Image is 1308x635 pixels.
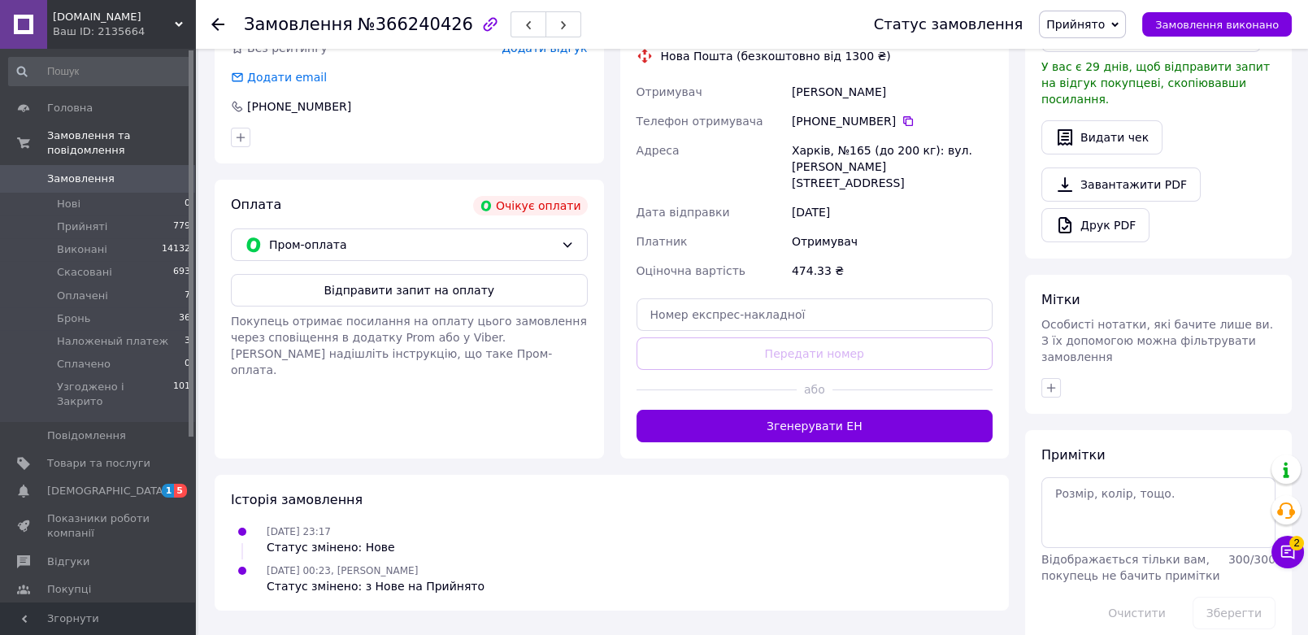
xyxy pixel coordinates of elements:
span: 2 [1289,536,1304,550]
div: [PHONE_NUMBER] [792,113,993,129]
input: Пошук [8,57,192,86]
div: [PHONE_NUMBER] [246,98,353,115]
a: Завантажити PDF [1041,167,1201,202]
div: Повернутися назад [211,16,224,33]
span: Історія замовлення [231,492,363,507]
span: Покупець отримає посилання на оплату цього замовлення через сповіщення в додатку Prom або у Viber... [231,315,587,376]
span: У вас є 29 днів, щоб відправити запит на відгук покупцеві, скопіювавши посилання. [1041,60,1270,106]
button: Замовлення виконано [1142,12,1292,37]
span: 5 [174,484,187,498]
span: Замовлення [244,15,353,34]
button: Згенерувати ЕН [637,410,993,442]
span: Платник [637,235,688,248]
div: Статус змінено: з Нове на Прийнято [267,578,485,594]
span: Замовлення [47,172,115,186]
span: 0 [185,357,190,372]
div: Додати email [229,69,328,85]
span: Сплачено [57,357,111,372]
span: Оціночна вартість [637,264,745,277]
div: Отримувач [789,227,996,256]
span: Прийняті [57,220,107,234]
span: Пром-оплата [269,236,554,254]
span: або [797,381,832,398]
span: Бронь [57,311,90,326]
span: Оплата [231,197,281,212]
span: 14132 [162,242,190,257]
span: Виконані [57,242,107,257]
span: Мітки [1041,292,1080,307]
span: Відгуки [47,555,89,569]
span: Додати відгук [502,41,587,54]
span: №366240426 [358,15,473,34]
span: [DATE] 00:23, [PERSON_NAME] [267,565,418,576]
div: Статус замовлення [874,16,1023,33]
span: Прийнято [1046,18,1105,31]
div: Нова Пошта (безкоштовно від 1300 ₴) [657,48,895,64]
span: 1 [162,484,175,498]
div: [DATE] [789,198,996,227]
span: 36 [179,311,190,326]
span: Головна [47,101,93,115]
div: [PERSON_NAME] [789,77,996,107]
span: 7 [185,289,190,303]
span: Адреса [637,144,680,157]
span: Телефон отримувача [637,115,763,128]
span: Товари та послуги [47,456,150,471]
div: Додати email [246,69,328,85]
button: Відправити запит на оплату [231,274,588,307]
span: Повідомлення [47,428,126,443]
div: 474.33 ₴ [789,256,996,285]
span: 0 [185,197,190,211]
span: Без рейтингу [247,41,328,54]
span: Узгоджено і Закрито [57,380,173,409]
div: Статус змінено: Нове [267,539,395,555]
span: Нові [57,197,80,211]
span: [DATE] 23:17 [267,526,331,537]
span: Johnsons.com.ua [53,10,175,24]
span: 693 [173,265,190,280]
a: Друк PDF [1041,208,1149,242]
span: Оплачені [57,289,108,303]
span: Примітки [1041,447,1105,463]
div: Очікує оплати [473,196,588,215]
div: Харків, №165 (до 200 кг): вул. [PERSON_NAME][STREET_ADDRESS] [789,136,996,198]
span: Дата відправки [637,206,730,219]
span: [DEMOGRAPHIC_DATA] [47,484,167,498]
span: Відображається тільки вам, покупець не бачить примітки [1041,553,1219,582]
span: Наложеный платеж [57,334,168,349]
span: Скасовані [57,265,112,280]
span: Особисті нотатки, які бачите лише ви. З їх допомогою можна фільтрувати замовлення [1041,318,1273,363]
span: Замовлення та повідомлення [47,128,195,158]
div: Ваш ID: 2135664 [53,24,195,39]
button: Чат з покупцем2 [1271,536,1304,568]
span: Покупці [47,582,91,597]
input: Номер експрес-накладної [637,298,993,331]
span: 779 [173,220,190,234]
span: 101 [173,380,190,409]
span: Отримувач [637,85,702,98]
span: 300 / 300 [1228,553,1275,566]
button: Видати чек [1041,120,1162,154]
span: Замовлення виконано [1155,19,1279,31]
span: Показники роботи компанії [47,511,150,541]
span: 3 [185,334,190,349]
